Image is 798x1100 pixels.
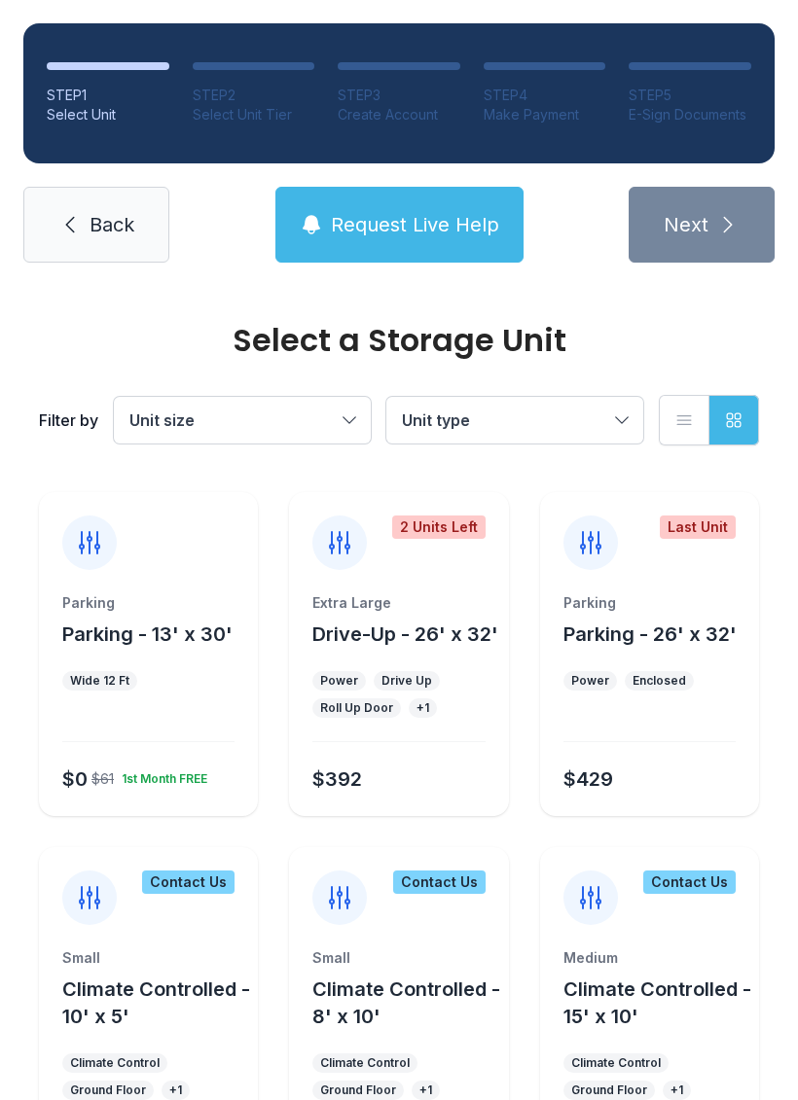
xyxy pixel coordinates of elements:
span: Parking - 13' x 30' [62,622,233,646]
span: Back [90,211,134,238]
div: Enclosed [633,673,686,689]
div: Roll Up Door [320,700,393,716]
div: 2 Units Left [392,515,486,539]
div: Filter by [39,408,98,432]
div: Power [571,673,609,689]
div: Drive Up [381,673,432,689]
div: Parking [62,593,235,613]
div: Extra Large [312,593,485,613]
div: Climate Control [70,1055,160,1071]
div: $61 [91,769,114,789]
div: STEP 4 [484,86,606,105]
div: E-Sign Documents [629,105,751,124]
div: + 1 [169,1082,182,1098]
span: Drive-Up - 26' x 32' [312,622,498,646]
button: Climate Controlled - 10' x 5' [62,976,250,1030]
div: Create Account [338,105,460,124]
div: Contact Us [142,870,235,894]
div: + 1 [417,700,429,716]
button: Parking - 26' x 32' [563,621,737,648]
button: Climate Controlled - 8' x 10' [312,976,500,1030]
div: Medium [563,948,736,968]
div: Make Payment [484,105,606,124]
span: Next [664,211,708,238]
div: Ground Floor [70,1082,146,1098]
span: Request Live Help [331,211,499,238]
div: Climate Control [571,1055,661,1071]
div: + 1 [419,1082,432,1098]
div: STEP 1 [47,86,169,105]
span: Unit type [402,410,470,430]
span: Climate Controlled - 8' x 10' [312,977,500,1028]
button: Unit size [114,397,371,444]
span: Unit size [129,410,195,430]
div: Select Unit [47,105,169,124]
div: $429 [563,765,613,793]
div: $0 [62,765,88,793]
div: Last Unit [660,515,736,539]
div: Power [320,673,358,689]
div: $392 [312,765,362,793]
div: Ground Floor [320,1082,396,1098]
span: Parking - 26' x 32' [563,622,737,646]
button: Parking - 13' x 30' [62,621,233,648]
button: Drive-Up - 26' x 32' [312,621,498,648]
div: Ground Floor [571,1082,647,1098]
button: Unit type [386,397,643,444]
div: Parking [563,593,736,613]
span: Climate Controlled - 10' x 5' [62,977,250,1028]
div: + 1 [671,1082,683,1098]
div: STEP 3 [338,86,460,105]
div: STEP 5 [629,86,751,105]
div: 1st Month FREE [114,763,207,787]
span: Climate Controlled - 15' x 10' [563,977,751,1028]
div: Select Unit Tier [193,105,315,124]
div: Wide 12 Ft [70,673,129,689]
button: Climate Controlled - 15' x 10' [563,976,751,1030]
div: Small [62,948,235,968]
div: STEP 2 [193,86,315,105]
div: Contact Us [393,870,486,894]
div: Small [312,948,485,968]
div: Climate Control [320,1055,410,1071]
div: Contact Us [643,870,736,894]
div: Select a Storage Unit [39,325,759,356]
